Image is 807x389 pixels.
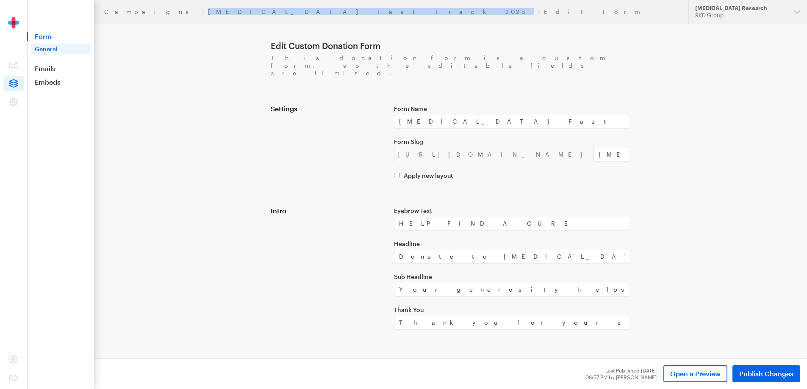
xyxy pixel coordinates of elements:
span: Publish Changes [739,369,793,379]
label: Headline [394,240,631,247]
a: General [31,44,91,54]
span: Form [27,32,94,41]
button: Publish Changes [732,365,800,382]
div: RKD Group [695,12,787,19]
label: Form Slug [394,138,631,145]
span: Open a Preview [670,369,721,379]
a: Campaigns [104,8,198,15]
h4: Settings [271,105,384,113]
label: Form Name [394,105,631,112]
a: Embeds [27,78,94,86]
a: [MEDICAL_DATA] Fast Track 2025 [208,8,534,15]
label: Apply new layout [399,172,453,179]
label: Thank You [394,306,631,313]
a: Open a Preview [663,365,727,382]
label: Monthly Suggestion Text [394,358,631,364]
div: [MEDICAL_DATA] Research [695,5,787,12]
h4: Intro [271,207,384,215]
h4: Gift Information [271,357,384,365]
label: Sub Headline [394,273,631,280]
div: Last Published [DATE] 08:57 PM by [PERSON_NAME] [585,367,657,381]
div: [URL][DOMAIN_NAME] [394,148,594,161]
a: Emails [27,64,94,73]
label: Eyebrow Text [394,207,631,214]
h1: Edit Custom Donation Form [271,41,631,51]
p: This donation form is a custom form, so the editable fields are limited. [271,54,631,77]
